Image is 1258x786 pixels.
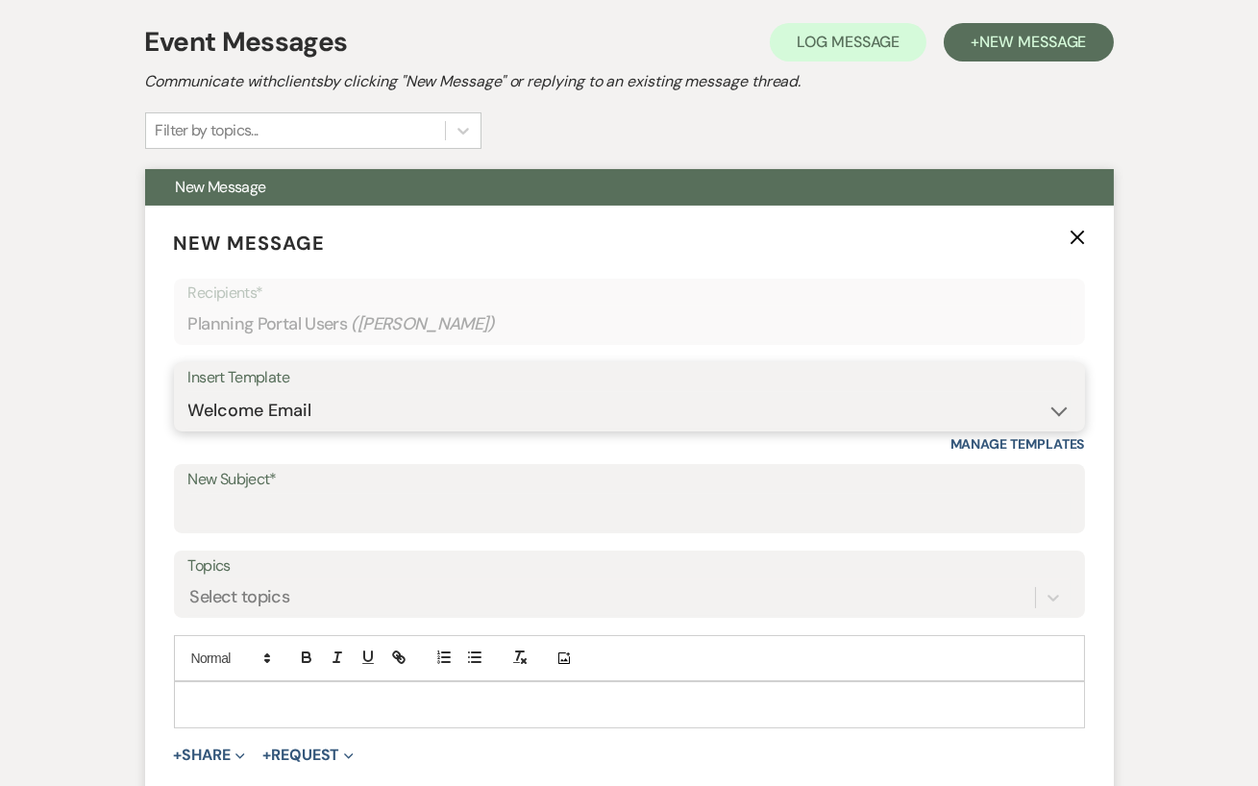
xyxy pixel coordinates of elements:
[174,748,183,763] span: +
[174,748,246,763] button: Share
[156,119,259,142] div: Filter by topics...
[188,281,1071,306] p: Recipients*
[145,70,1114,93] h2: Communicate with clients by clicking "New Message" or replying to an existing message thread.
[188,553,1071,580] label: Topics
[190,585,290,611] div: Select topics
[188,466,1071,494] label: New Subject*
[262,748,354,763] button: Request
[979,32,1086,52] span: New Message
[770,23,926,61] button: Log Message
[176,177,266,197] span: New Message
[174,231,326,256] span: New Message
[188,364,1071,392] div: Insert Template
[950,435,1085,453] a: Manage Templates
[944,23,1113,61] button: +New Message
[262,748,271,763] span: +
[351,311,495,337] span: ( [PERSON_NAME] )
[145,22,348,62] h1: Event Messages
[188,306,1071,343] div: Planning Portal Users
[797,32,900,52] span: Log Message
